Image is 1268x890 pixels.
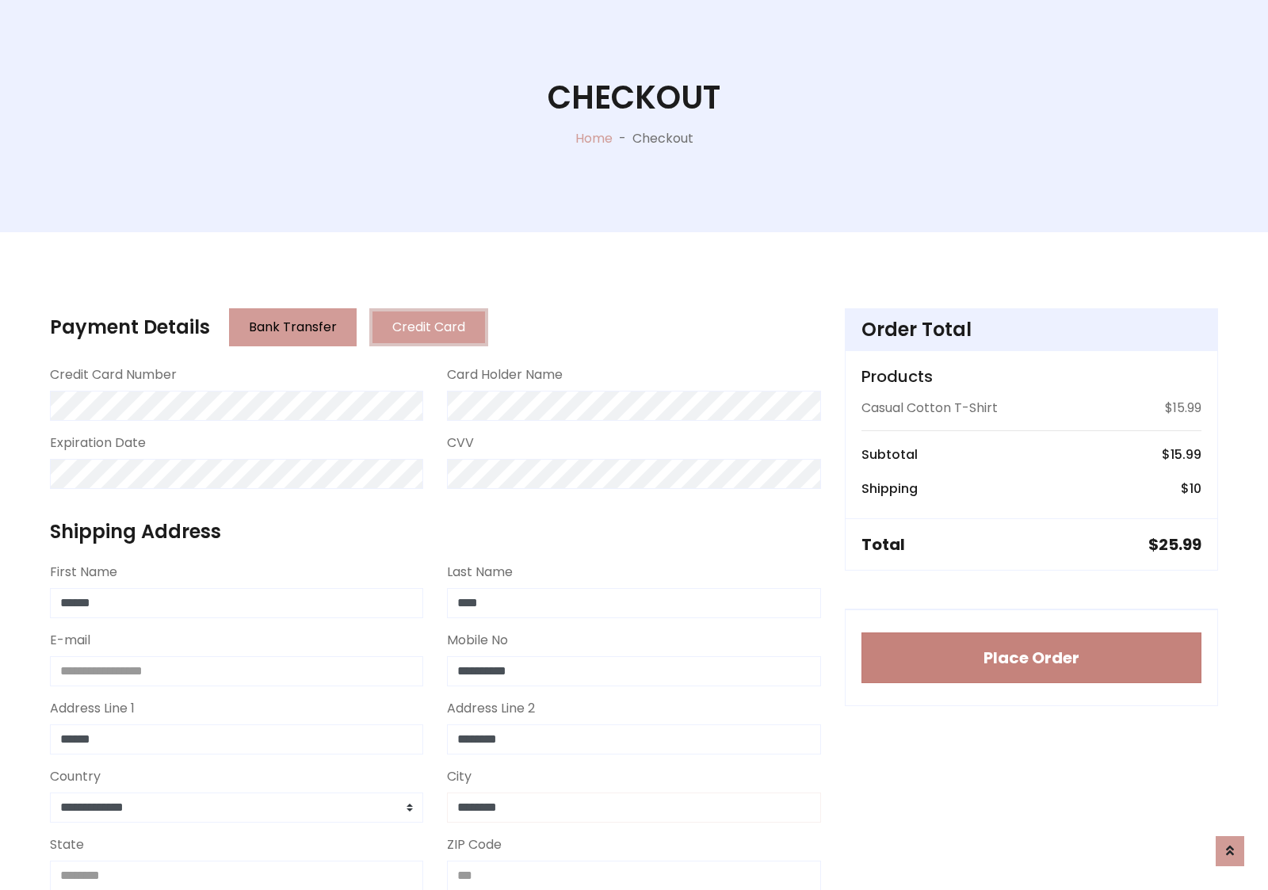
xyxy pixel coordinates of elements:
[50,316,210,339] h4: Payment Details
[861,367,1201,386] h5: Products
[369,308,488,346] button: Credit Card
[1159,533,1201,556] span: 25.99
[447,767,472,786] label: City
[861,535,905,554] h5: Total
[861,632,1201,683] button: Place Order
[447,365,563,384] label: Card Holder Name
[50,563,117,582] label: First Name
[861,447,918,462] h6: Subtotal
[50,835,84,854] label: State
[1165,399,1201,418] p: $15.99
[50,365,177,384] label: Credit Card Number
[50,767,101,786] label: Country
[632,129,693,148] p: Checkout
[1190,479,1201,498] span: 10
[1148,535,1201,554] h5: $
[447,835,502,854] label: ZIP Code
[447,434,474,453] label: CVV
[50,699,135,718] label: Address Line 1
[861,399,998,418] p: Casual Cotton T-Shirt
[447,699,535,718] label: Address Line 2
[861,481,918,496] h6: Shipping
[229,308,357,346] button: Bank Transfer
[575,129,613,147] a: Home
[447,563,513,582] label: Last Name
[50,631,90,650] label: E-mail
[1171,445,1201,464] span: 15.99
[548,78,720,117] h1: Checkout
[1181,481,1201,496] h6: $
[50,434,146,453] label: Expiration Date
[1162,447,1201,462] h6: $
[613,129,632,148] p: -
[50,521,821,544] h4: Shipping Address
[447,631,508,650] label: Mobile No
[861,319,1201,342] h4: Order Total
